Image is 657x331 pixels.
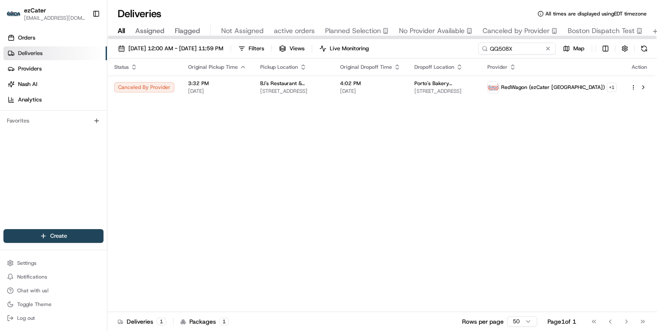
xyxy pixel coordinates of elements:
button: Refresh [638,43,650,55]
span: Dropoff Location [414,64,454,70]
span: active orders [274,26,315,36]
input: Type to search [478,43,556,55]
div: Page 1 of 1 [547,317,576,326]
span: Notifications [17,273,47,280]
button: ezCaterezCater[EMAIL_ADDRESS][DOMAIN_NAME] [3,3,89,24]
div: Action [630,64,648,70]
button: Toggle Theme [3,298,103,310]
button: [EMAIL_ADDRESS][DOMAIN_NAME] [24,15,85,21]
span: Planned Selection [325,26,381,36]
span: Analytics [18,96,42,104]
span: RedWagon (ezCater [GEOGRAPHIC_DATA]) [501,84,605,91]
span: Nash AI [18,80,37,88]
span: Boston Dispatch Test [568,26,635,36]
button: Notifications [3,271,103,283]
a: Nash AI [3,77,107,91]
span: Porto's Bakery Corporate [414,80,474,87]
span: 3:32 PM [188,80,246,87]
span: All [118,26,125,36]
button: Chat with us! [3,285,103,297]
span: BJ's Restaurant & Brewhouse [260,80,326,87]
img: ezCater [7,11,21,17]
span: Flagged [175,26,200,36]
button: Map [559,43,588,55]
span: Assigned [135,26,164,36]
span: No Provider Available [399,26,465,36]
img: time_to_eat_nevada_logo [488,82,499,93]
button: Live Monitoring [316,43,373,55]
span: [DATE] [340,88,401,95]
div: 1 [219,318,229,325]
a: Providers [3,62,107,76]
span: Providers [18,65,42,73]
button: ezCater [24,6,46,15]
span: Live Monitoring [330,45,369,52]
span: Toggle Theme [17,301,52,308]
span: [DATE] 12:00 AM - [DATE] 11:59 PM [128,45,223,52]
div: Deliveries [118,317,166,326]
span: Not Assigned [221,26,264,36]
span: Canceled by Provider [483,26,550,36]
span: Deliveries [18,49,43,57]
button: Views [275,43,308,55]
span: Settings [17,260,36,267]
span: Views [289,45,304,52]
span: [STREET_ADDRESS] [260,88,326,95]
span: All times are displayed using EDT timezone [545,10,647,17]
span: Original Dropoff Time [340,64,392,70]
p: Rows per page [462,317,504,326]
div: Favorites [3,114,103,128]
span: Filters [249,45,264,52]
span: 4:02 PM [340,80,401,87]
button: Log out [3,312,103,324]
a: Orders [3,31,107,45]
h1: Deliveries [118,7,161,21]
span: Map [573,45,584,52]
a: Deliveries [3,46,107,60]
span: Original Pickup Time [188,64,238,70]
span: Provider [487,64,508,70]
div: Packages [180,317,229,326]
span: Log out [17,315,35,322]
span: Pickup Location [260,64,298,70]
span: [STREET_ADDRESS] [414,88,474,95]
span: Status [114,64,129,70]
span: Orders [18,34,35,42]
span: Chat with us! [17,287,49,294]
a: Analytics [3,93,107,107]
button: +1 [607,83,617,92]
button: [DATE] 12:00 AM - [DATE] 11:59 PM [114,43,227,55]
button: Create [3,229,103,243]
span: Create [50,232,67,240]
button: Settings [3,257,103,269]
button: Filters [234,43,268,55]
span: [DATE] [188,88,246,95]
div: 1 [157,318,166,325]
